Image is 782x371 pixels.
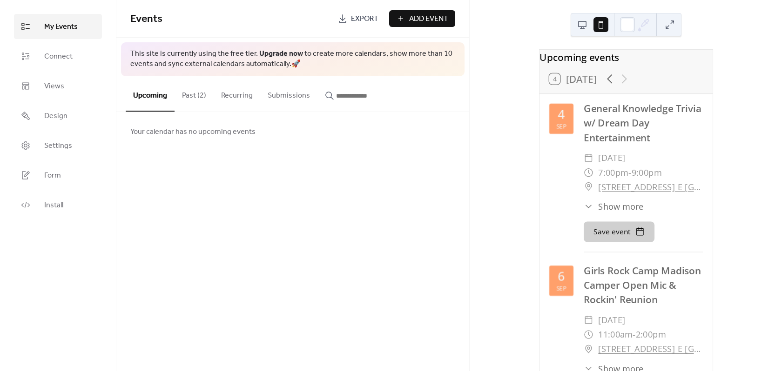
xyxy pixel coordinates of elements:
[130,9,162,29] span: Events
[389,10,455,27] button: Add Event
[635,327,666,342] span: 2:00pm
[409,13,448,25] span: Add Event
[584,200,644,212] button: ​Show more
[598,165,628,179] span: 7:00pm
[598,151,626,165] span: [DATE]
[44,140,72,152] span: Settings
[126,76,175,112] button: Upcoming
[598,179,703,194] a: [STREET_ADDRESS] E [GEOGRAPHIC_DATA]
[14,73,102,99] a: Views
[558,108,564,120] div: 4
[598,313,626,327] span: [DATE]
[14,103,102,128] a: Design
[214,76,260,111] button: Recurring
[260,76,317,111] button: Submissions
[14,44,102,69] a: Connect
[556,285,566,291] div: Sep
[598,342,703,356] a: [STREET_ADDRESS] E [GEOGRAPHIC_DATA]
[44,21,78,33] span: My Events
[584,200,593,212] div: ​
[584,151,593,165] div: ​
[628,165,632,179] span: -
[44,51,73,62] span: Connect
[351,13,378,25] span: Export
[584,313,593,327] div: ​
[556,123,566,129] div: Sep
[584,179,593,194] div: ​
[14,163,102,188] a: Form
[598,200,644,212] span: Show more
[558,271,564,283] div: 6
[44,111,67,122] span: Design
[44,81,64,92] span: Views
[130,49,455,70] span: This site is currently using the free tier. to create more calendars, show more than 10 events an...
[539,50,713,64] div: Upcoming events
[130,126,256,138] span: Your calendar has no upcoming events
[14,133,102,158] a: Settings
[44,200,63,211] span: Install
[259,46,303,61] a: Upgrade now
[633,327,636,342] span: -
[331,10,385,27] a: Export
[44,170,61,181] span: Form
[598,327,633,342] span: 11:00am
[584,342,593,356] div: ​
[14,192,102,218] a: Install
[175,76,214,111] button: Past (2)
[14,14,102,39] a: My Events
[584,101,703,145] div: General Knowledge Trivia w/ Dream Day Entertainment
[584,264,703,307] div: Girls Rock Camp Madison Camper Open Mic & Rockin' Reunion
[584,222,654,242] button: Save event
[584,327,593,342] div: ​
[584,165,593,179] div: ​
[631,165,661,179] span: 9:00pm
